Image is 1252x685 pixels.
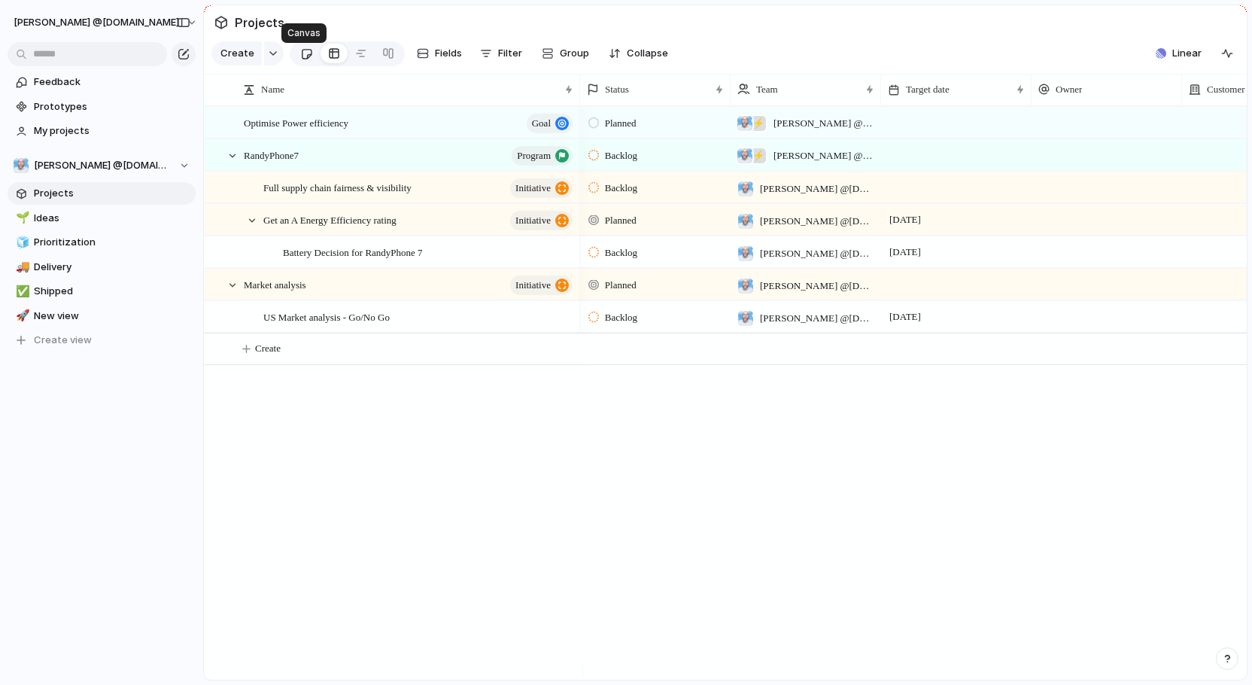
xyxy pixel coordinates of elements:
[34,158,172,173] span: [PERSON_NAME] @[DOMAIN_NAME]
[515,275,551,296] span: initiative
[8,96,196,118] a: Prototypes
[627,46,668,61] span: Collapse
[34,309,190,324] span: New view
[8,280,196,303] a: ✅Shipped
[534,41,597,65] button: Group
[1056,82,1082,97] span: Owner
[1207,82,1245,97] span: Customer
[773,148,874,163] span: [PERSON_NAME] @[DOMAIN_NAME] , Outofowls
[760,181,874,196] span: [PERSON_NAME] @[DOMAIN_NAME]
[244,276,306,293] span: Market analysis
[605,278,637,293] span: Planned
[244,146,299,163] span: RandyPhone7
[211,41,262,65] button: Create
[34,123,190,139] span: My projects
[16,209,26,227] div: 🌱
[261,82,284,97] span: Name
[605,310,637,325] span: Backlog
[14,260,29,275] button: 🚚
[263,308,390,325] span: US Market analysis - Go/No Go
[515,178,551,199] span: initiative
[34,186,190,201] span: Projects
[14,235,29,250] button: 🧊
[34,211,190,226] span: Ideas
[605,213,637,228] span: Planned
[34,75,190,90] span: Feedback
[220,46,254,61] span: Create
[14,15,179,30] span: [PERSON_NAME] @[DOMAIN_NAME]
[16,283,26,300] div: ✅
[515,210,551,231] span: initiative
[8,120,196,142] a: My projects
[16,307,26,324] div: 🚀
[510,276,573,295] button: initiative
[8,207,196,230] a: 🌱Ideas
[435,46,462,61] span: Fields
[760,311,874,326] span: [PERSON_NAME] @[DOMAIN_NAME]
[527,114,573,133] button: goal
[773,116,874,131] span: [PERSON_NAME] @[DOMAIN_NAME] , Outofowls
[34,99,190,114] span: Prototypes
[906,82,950,97] span: Target date
[14,211,29,226] button: 🌱
[756,82,778,97] span: Team
[8,256,196,279] a: 🚚Delivery
[512,146,573,166] button: program
[751,116,766,131] div: ⚡
[760,279,874,294] span: [PERSON_NAME] @[DOMAIN_NAME]
[760,246,874,261] span: [PERSON_NAME] @[DOMAIN_NAME]
[34,333,92,348] span: Create view
[411,41,468,65] button: Fields
[886,308,925,326] span: [DATE]
[263,211,397,228] span: Get an A Energy Efficiency rating
[8,154,196,177] button: [PERSON_NAME] @[DOMAIN_NAME]
[16,258,26,276] div: 🚚
[8,71,196,93] a: Feedback
[281,23,327,43] div: Canvas
[16,234,26,251] div: 🧊
[1172,46,1202,61] span: Linear
[8,182,196,205] a: Projects
[34,284,190,299] span: Shipped
[14,309,29,324] button: 🚀
[283,243,423,260] span: Battery Decision for RandyPhone 7
[532,113,551,134] span: goal
[34,260,190,275] span: Delivery
[603,41,674,65] button: Collapse
[886,211,925,229] span: [DATE]
[8,305,196,327] a: 🚀New view
[510,211,573,230] button: initiative
[498,46,522,61] span: Filter
[8,329,196,352] button: Create view
[560,46,589,61] span: Group
[1150,42,1208,65] button: Linear
[8,231,196,254] a: 🧊Prioritization
[255,341,281,356] span: Create
[605,245,637,260] span: Backlog
[605,116,637,131] span: Planned
[886,243,925,261] span: [DATE]
[760,214,874,229] span: [PERSON_NAME] @[DOMAIN_NAME]
[263,178,412,196] span: Full supply chain fairness & visibility
[7,11,205,35] button: [PERSON_NAME] @[DOMAIN_NAME]
[14,284,29,299] button: ✅
[244,114,348,131] span: Optimise Power efficiency
[605,82,629,97] span: Status
[605,181,637,196] span: Backlog
[232,9,287,36] span: Projects
[605,148,637,163] span: Backlog
[517,145,551,166] span: program
[474,41,528,65] button: Filter
[34,235,190,250] span: Prioritization
[751,148,766,163] div: ⚡
[510,178,573,198] button: initiative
